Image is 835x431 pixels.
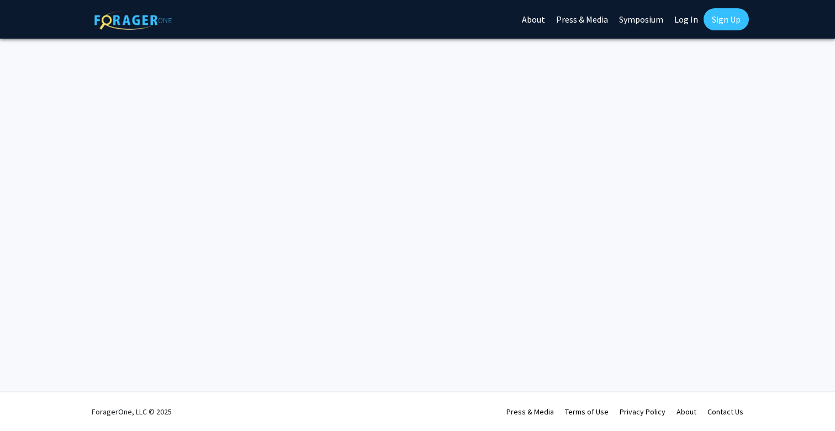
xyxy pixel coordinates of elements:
a: About [677,407,696,417]
a: Press & Media [506,407,554,417]
div: ForagerOne, LLC © 2025 [92,392,172,431]
a: Sign Up [704,8,749,30]
a: Privacy Policy [620,407,665,417]
a: Contact Us [707,407,743,417]
a: Terms of Use [565,407,609,417]
img: ForagerOne Logo [94,10,172,30]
